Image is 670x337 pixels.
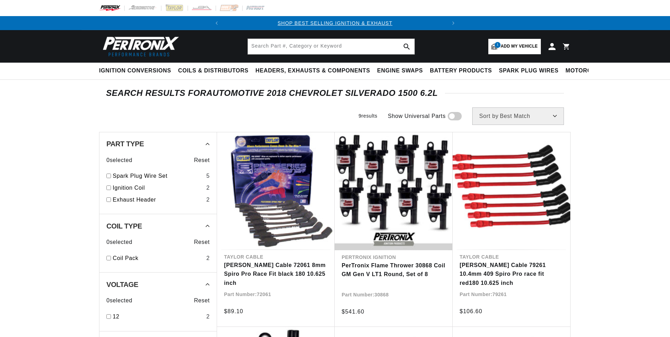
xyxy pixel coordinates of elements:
[342,261,446,279] a: PerTronix Flame Thrower 30868 Coil GM Gen V LT1 Round, Set of 8
[206,171,210,181] div: 5
[460,261,563,288] a: [PERSON_NAME] Cable 79261 10.4mm 409 Spiro Pro race fit red180 10.625 inch
[194,156,210,165] span: Reset
[248,39,414,54] input: Search Part #, Category or Keyword
[178,67,249,75] span: Coils & Distributors
[106,223,142,230] span: Coil Type
[113,312,203,321] a: 12
[374,63,426,79] summary: Engine Swaps
[194,296,210,305] span: Reset
[472,107,564,125] select: Sort by
[224,261,328,288] a: [PERSON_NAME] Cable 72061 8mm Spiro Pro Race Fit black 180 10.625 inch
[252,63,374,79] summary: Headers, Exhausts & Components
[206,312,210,321] div: 2
[106,90,564,97] div: SEARCH RESULTS FOR Automotive 2018 Chevrolet Silverado 1500 6.2L
[106,156,132,165] span: 0 selected
[224,19,446,27] div: 1 of 2
[446,16,460,30] button: Translation missing: en.sections.announcements.next_announcement
[426,63,495,79] summary: Battery Products
[206,183,210,192] div: 2
[399,39,414,54] button: search button
[562,63,611,79] summary: Motorcycle
[495,42,501,48] span: 1
[106,140,144,147] span: Part Type
[175,63,252,79] summary: Coils & Distributors
[479,113,498,119] span: Sort by
[194,238,210,247] span: Reset
[499,67,558,75] span: Spark Plug Wires
[106,296,132,305] span: 0 selected
[256,67,370,75] span: Headers, Exhausts & Components
[495,63,562,79] summary: Spark Plug Wires
[210,16,224,30] button: Translation missing: en.sections.announcements.previous_announcement
[99,67,171,75] span: Ignition Conversions
[99,63,175,79] summary: Ignition Conversions
[206,254,210,263] div: 2
[206,195,210,204] div: 2
[106,281,138,288] span: Voltage
[430,67,492,75] span: Battery Products
[278,20,392,26] a: SHOP BEST SELLING IGNITION & EXHAUST
[113,183,203,192] a: Ignition Coil
[113,195,203,204] a: Exhaust Header
[358,113,377,119] span: 9 results
[113,254,203,263] a: Coil Pack
[566,67,607,75] span: Motorcycle
[106,238,132,247] span: 0 selected
[99,34,180,58] img: Pertronix
[488,39,541,54] a: 1Add my vehicle
[82,16,588,30] slideshow-component: Translation missing: en.sections.announcements.announcement_bar
[501,43,538,50] span: Add my vehicle
[377,67,423,75] span: Engine Swaps
[113,171,203,181] a: Spark Plug Wire Set
[388,112,446,121] span: Show Universal Parts
[224,19,446,27] div: Announcement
